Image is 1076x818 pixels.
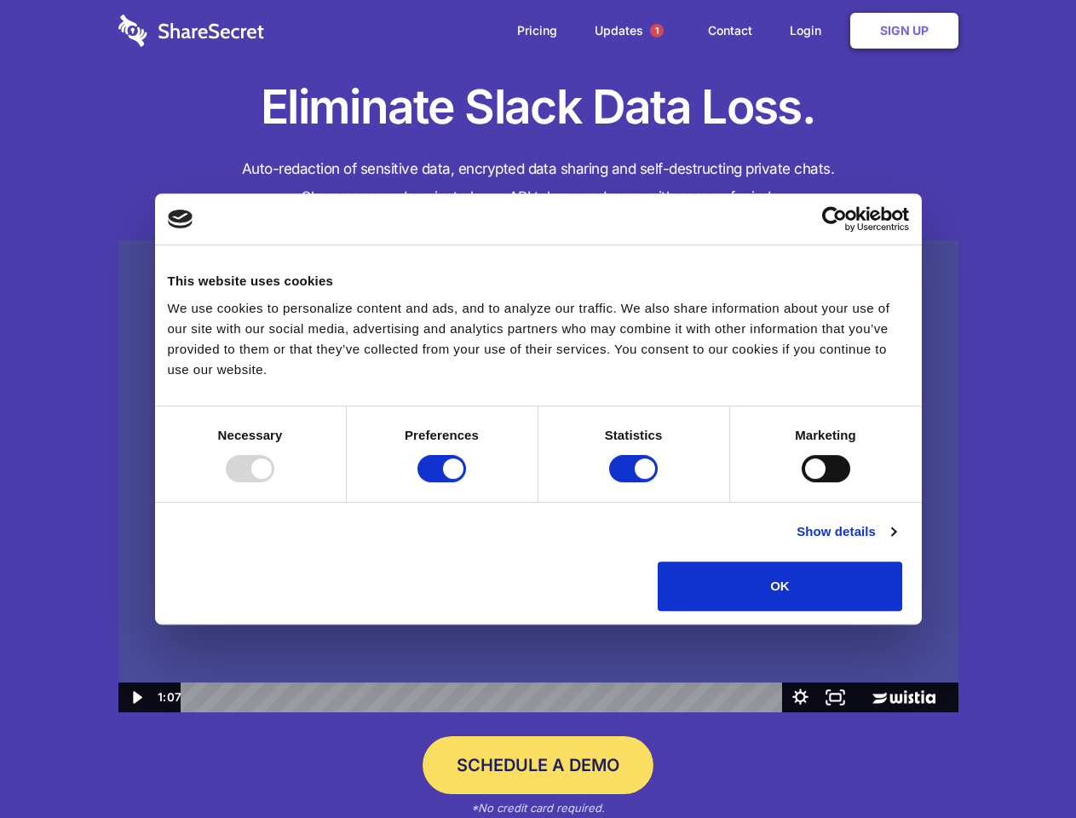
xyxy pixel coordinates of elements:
a: Sign Up [850,13,958,49]
span: 1 [650,24,664,37]
img: Sharesecret [118,240,958,713]
button: Play Video [118,683,153,712]
div: Playbar [194,683,774,712]
div: This website uses cookies [168,271,909,291]
button: Fullscreen [818,683,853,712]
div: We use cookies to personalize content and ads, and to analyze our traffic. We also share informat... [168,298,909,380]
button: Show settings menu [783,683,818,712]
a: Usercentrics Cookiebot - opens in a new window [760,206,909,232]
strong: Necessary [218,428,283,442]
h4: Auto-redaction of sensitive data, encrypted data sharing and self-destructing private chats. Shar... [118,155,958,211]
img: logo-wordmark-white-trans-d4663122ce5f474addd5e946df7df03e33cb6a1c49d2221995e7729f52c070b2.svg [118,14,264,47]
a: Contact [691,4,769,57]
button: OK [658,562,902,611]
a: Pricing [500,4,574,57]
strong: Marketing [795,428,856,442]
em: *No credit card required. [471,801,605,815]
strong: Statistics [605,428,663,442]
a: Show details [797,521,895,542]
h1: Eliminate Slack Data Loss. [118,77,958,138]
strong: Preferences [405,428,479,442]
a: Schedule a Demo [423,736,653,794]
a: Login [773,4,847,57]
img: logo [168,210,193,228]
a: Wistia Logo -- Learn More [853,683,958,712]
